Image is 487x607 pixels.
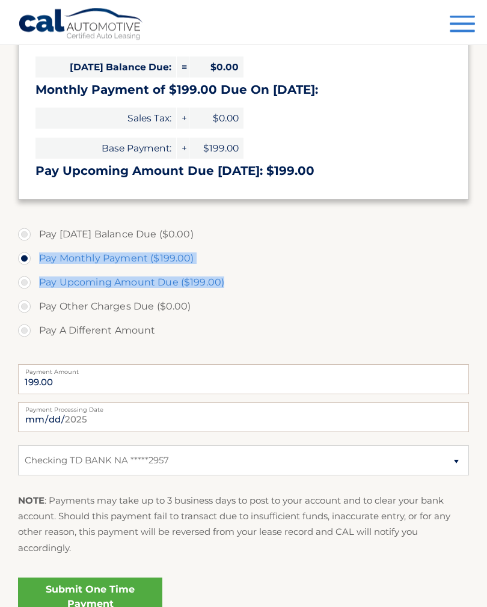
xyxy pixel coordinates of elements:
p: : Payments may take up to 3 business days to post to your account and to clear your bank account.... [18,493,469,557]
label: Payment Amount [18,365,469,374]
label: Pay [DATE] Balance Due ($0.00) [18,223,469,247]
span: $0.00 [189,108,243,129]
h3: Pay Upcoming Amount Due [DATE]: $199.00 [35,164,452,179]
a: Cal Automotive [18,8,144,43]
label: Pay Monthly Payment ($199.00) [18,247,469,271]
span: $0.00 [189,57,243,78]
strong: NOTE [18,495,44,507]
span: + [177,138,189,159]
label: Pay A Different Amount [18,319,469,343]
span: Sales Tax: [35,108,176,129]
span: + [177,108,189,129]
label: Pay Upcoming Amount Due ($199.00) [18,271,469,295]
span: = [177,57,189,78]
h3: Monthly Payment of $199.00 Due On [DATE]: [35,83,452,98]
span: $199.00 [189,138,243,159]
input: Payment Date [18,403,469,433]
label: Payment Processing Date [18,403,469,412]
input: Payment Amount [18,365,469,395]
label: Pay Other Charges Due ($0.00) [18,295,469,319]
span: Base Payment: [35,138,176,159]
span: [DATE] Balance Due: [35,57,176,78]
button: Menu [450,16,475,35]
